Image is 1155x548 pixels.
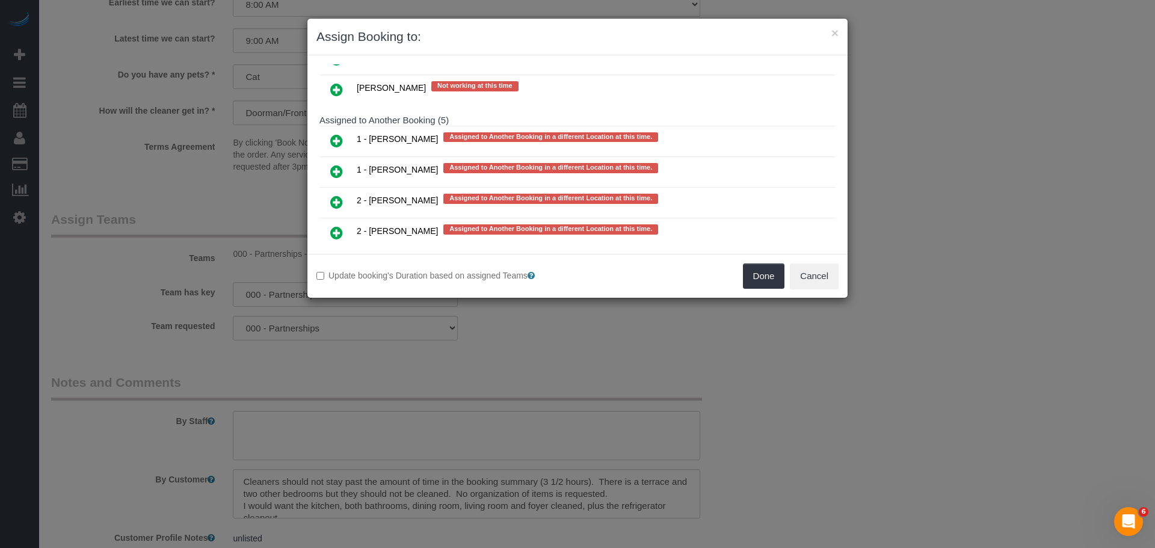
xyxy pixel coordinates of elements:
span: Assigned to Another Booking in a different Location at this time. [443,194,658,203]
button: × [831,26,839,39]
span: 2 - [PERSON_NAME] [357,227,438,236]
span: Assigned to Another Booking in a different Location at this time. [443,132,658,142]
iframe: Intercom live chat [1114,507,1143,536]
input: Update booking's Duration based on assigned Teams [316,272,324,280]
span: Assigned to Another Booking in a different Location at this time. [443,163,658,173]
span: Assigned to Another Booking in a different Location at this time. [443,224,658,234]
span: [PERSON_NAME] [357,84,426,93]
span: 1 - [PERSON_NAME] [357,165,438,175]
h3: Assign Booking to: [316,28,839,46]
h4: Assigned to Another Booking (5) [319,115,836,126]
span: 1 - [PERSON_NAME] [357,134,438,144]
span: 6 [1139,507,1148,517]
button: Done [743,263,785,289]
span: 2 - [PERSON_NAME] [357,196,438,206]
label: Update booking's Duration based on assigned Teams [316,269,568,282]
button: Cancel [790,263,839,289]
span: Not working at this time [431,81,519,91]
